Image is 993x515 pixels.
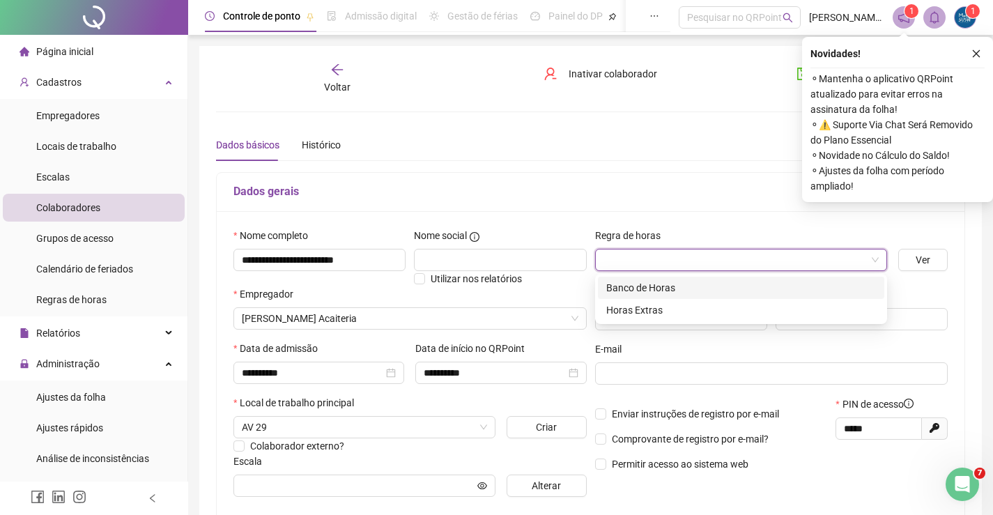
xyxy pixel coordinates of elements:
span: left [148,493,157,503]
span: Nome social [414,228,467,243]
span: file-done [327,11,337,21]
span: Enviar instruções de registro por e-mail [612,408,779,420]
span: clock-circle [205,11,215,21]
span: Página inicial [36,46,93,57]
sup: Atualize o seu contato no menu Meus Dados [966,4,980,18]
span: home [20,47,29,56]
span: ⚬ Ajustes da folha com período ampliado! [810,163,985,194]
span: lock [20,359,29,369]
span: bell [928,11,941,24]
span: Escalas [36,171,70,183]
span: Grupos de acesso [36,233,114,244]
span: facebook [31,490,45,504]
h5: Dados gerais [233,183,948,200]
label: Empregador [233,286,302,302]
button: Ver [898,249,948,271]
span: linkedin [52,490,66,504]
span: notification [898,11,910,24]
span: Calendário de feriados [36,263,133,275]
span: info-circle [904,399,914,408]
img: 17504 [955,7,976,28]
span: instagram [72,490,86,504]
span: arrow-left [330,63,344,77]
span: Alterar [532,478,561,493]
button: Salvar [786,63,859,85]
label: Local de trabalho principal [233,395,363,410]
span: close [971,49,981,59]
span: 7 [974,468,985,479]
span: file [20,328,29,338]
div: Dados básicos [216,137,279,153]
span: ⚬ Novidade no Cálculo do Saldo! [810,148,985,163]
span: Controle de ponto [223,10,300,22]
span: sun [429,11,439,21]
span: Colaboradores [36,202,100,213]
span: Criar [536,420,557,435]
button: Inativar colaborador [533,63,668,85]
label: Data de admissão [233,341,327,356]
span: Empregadores [36,110,100,121]
span: save [796,67,810,81]
label: E-mail [595,341,631,357]
span: user-delete [544,67,557,81]
div: Histórico [302,137,341,153]
div: Banco de Horas [598,277,884,299]
span: Ver [916,252,930,268]
span: Gestão de férias [447,10,518,22]
span: Ajustes da folha [36,392,106,403]
button: Alterar [507,475,587,497]
span: Painel do DP [548,10,603,22]
div: Horas Extras [606,302,876,318]
span: Novidades ! [810,46,861,61]
span: Utilizar nos relatórios [431,273,522,284]
label: Nome completo [233,228,317,243]
span: [PERSON_NAME] ACAITERIA [809,10,884,25]
span: Administração [36,358,100,369]
span: Permitir acesso ao sistema web [612,459,748,470]
span: Inativar colaborador [569,66,657,82]
span: Colaborador externo? [250,440,344,452]
label: Data de início no QRPoint [415,341,534,356]
sup: 1 [905,4,918,18]
span: Comprovante de registro por e-mail? [612,433,769,445]
span: ⚬ Mantenha o aplicativo QRPoint atualizado para evitar erros na assinatura da folha! [810,71,985,117]
span: Admissão digital [345,10,417,22]
span: dashboard [530,11,540,21]
span: PIN de acesso [842,397,914,412]
span: Voltar [324,82,351,93]
span: AV 29 [242,417,487,438]
span: user-add [20,77,29,87]
span: Regras de horas [36,294,107,305]
span: Locais de trabalho [36,141,116,152]
button: Criar [507,416,587,438]
span: pushpin [608,13,617,21]
div: Banco de Horas [606,280,876,295]
div: Horas Extras [598,299,884,321]
label: Escala [233,454,271,469]
span: Ajustes rápidos [36,422,103,433]
iframe: Intercom live chat [946,468,979,501]
span: Análise de inconsistências [36,453,149,464]
span: pushpin [306,13,314,21]
span: 1 [909,6,914,16]
span: search [783,13,793,23]
label: Regra de horas [595,228,670,243]
span: Cadastros [36,77,82,88]
span: 1 [971,6,976,16]
span: info-circle [470,232,479,242]
span: ⚬ ⚠️ Suporte Via Chat Será Removido do Plano Essencial [810,117,985,148]
span: Relatórios [36,328,80,339]
span: ellipsis [649,11,659,21]
span: Maria Pitaya Acaiteria [242,308,578,329]
span: eye [477,481,487,491]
